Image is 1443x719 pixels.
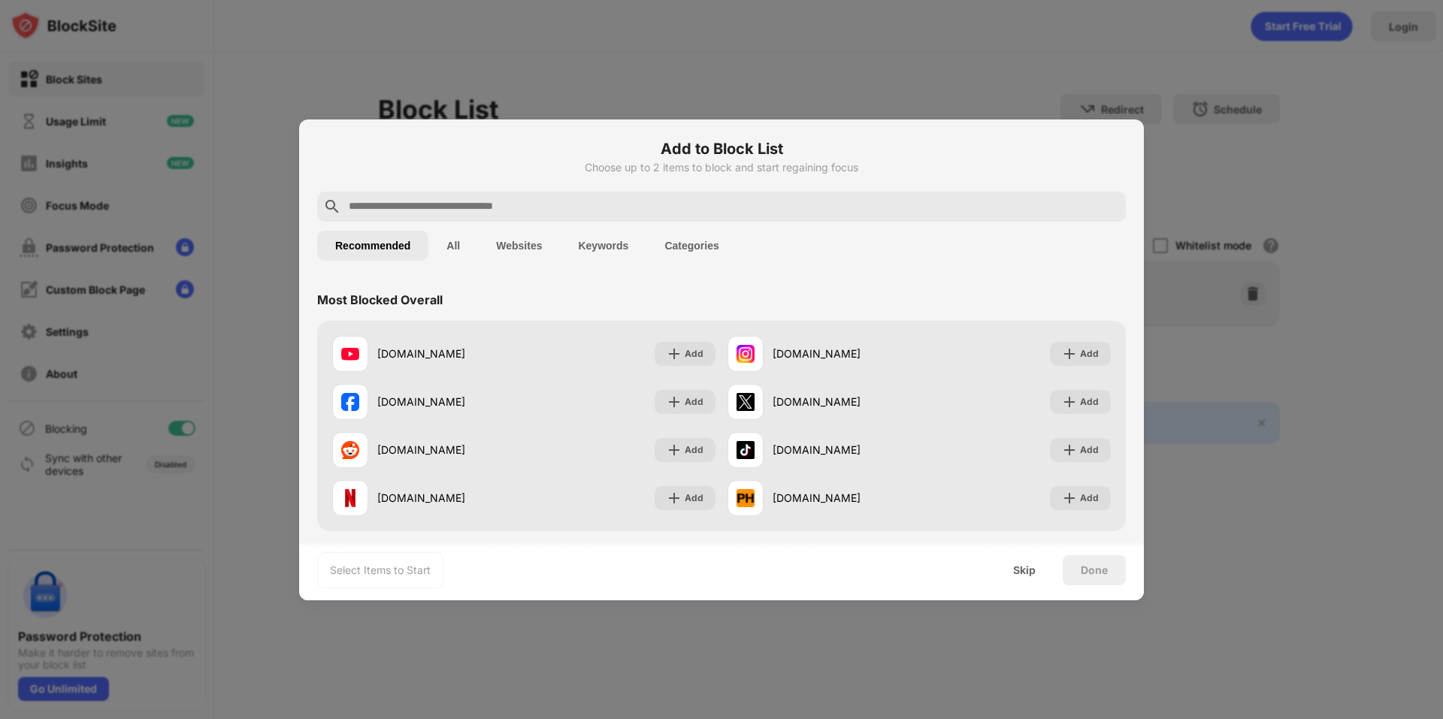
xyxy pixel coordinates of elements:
[478,231,560,261] button: Websites
[773,442,919,458] div: [DOMAIN_NAME]
[1013,564,1036,576] div: Skip
[773,490,919,506] div: [DOMAIN_NAME]
[1080,346,1099,361] div: Add
[1080,491,1099,506] div: Add
[646,231,737,261] button: Categories
[1081,564,1108,576] div: Done
[685,443,703,458] div: Add
[341,441,359,459] img: favicons
[317,231,428,261] button: Recommended
[317,137,1126,160] h6: Add to Block List
[685,491,703,506] div: Add
[773,394,919,409] div: [DOMAIN_NAME]
[323,198,341,216] img: search.svg
[1080,394,1099,409] div: Add
[773,346,919,361] div: [DOMAIN_NAME]
[737,441,755,459] img: favicons
[341,489,359,507] img: favicons
[377,442,524,458] div: [DOMAIN_NAME]
[377,490,524,506] div: [DOMAIN_NAME]
[737,345,755,363] img: favicons
[377,346,524,361] div: [DOMAIN_NAME]
[737,489,755,507] img: favicons
[737,393,755,411] img: favicons
[560,231,646,261] button: Keywords
[1080,443,1099,458] div: Add
[317,162,1126,174] div: Choose up to 2 items to block and start regaining focus
[317,292,443,307] div: Most Blocked Overall
[341,345,359,363] img: favicons
[377,394,524,409] div: [DOMAIN_NAME]
[685,346,703,361] div: Add
[330,563,431,578] div: Select Items to Start
[428,231,478,261] button: All
[685,394,703,409] div: Add
[341,393,359,411] img: favicons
